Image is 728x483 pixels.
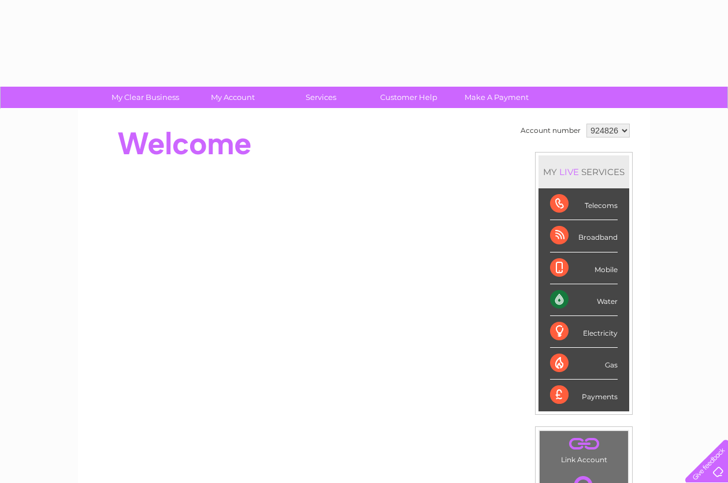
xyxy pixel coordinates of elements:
[538,155,629,188] div: MY SERVICES
[361,87,456,108] a: Customer Help
[550,284,618,316] div: Water
[539,430,629,467] td: Link Account
[449,87,544,108] a: Make A Payment
[550,252,618,284] div: Mobile
[550,316,618,348] div: Electricity
[557,166,581,177] div: LIVE
[273,87,369,108] a: Services
[543,434,625,454] a: .
[550,348,618,380] div: Gas
[185,87,281,108] a: My Account
[518,121,584,140] td: Account number
[550,188,618,220] div: Telecoms
[550,220,618,252] div: Broadband
[550,380,618,411] div: Payments
[98,87,193,108] a: My Clear Business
